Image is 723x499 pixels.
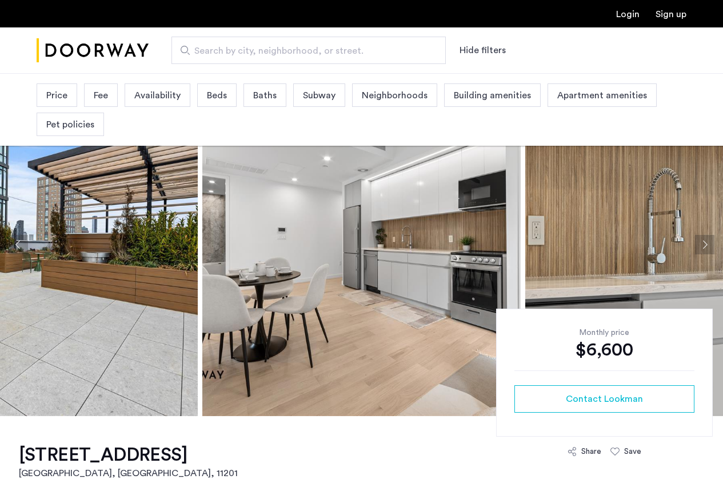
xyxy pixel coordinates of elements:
[581,446,601,457] div: Share
[46,118,94,131] span: Pet policies
[253,89,277,102] span: Baths
[656,10,686,19] a: Registration
[454,89,531,102] span: Building amenities
[194,44,414,58] span: Search by city, neighborhood, or street.
[303,89,335,102] span: Subway
[202,73,521,416] img: apartment
[362,89,428,102] span: Neighborhoods
[566,392,643,406] span: Contact Lookman
[171,37,446,64] input: Apartment Search
[616,10,640,19] a: Login
[134,89,181,102] span: Availability
[514,327,694,338] div: Monthly price
[94,89,108,102] span: Fee
[19,444,238,480] a: [STREET_ADDRESS][GEOGRAPHIC_DATA], [GEOGRAPHIC_DATA], 11201
[19,444,238,466] h1: [STREET_ADDRESS]
[624,446,641,457] div: Save
[9,235,28,254] button: Previous apartment
[695,235,714,254] button: Next apartment
[37,29,149,72] a: Cazamio Logo
[46,89,67,102] span: Price
[19,466,238,480] h2: [GEOGRAPHIC_DATA], [GEOGRAPHIC_DATA] , 11201
[460,43,506,57] button: Show or hide filters
[514,338,694,361] div: $6,600
[207,89,227,102] span: Beds
[557,89,647,102] span: Apartment amenities
[37,29,149,72] img: logo
[514,385,694,413] button: button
